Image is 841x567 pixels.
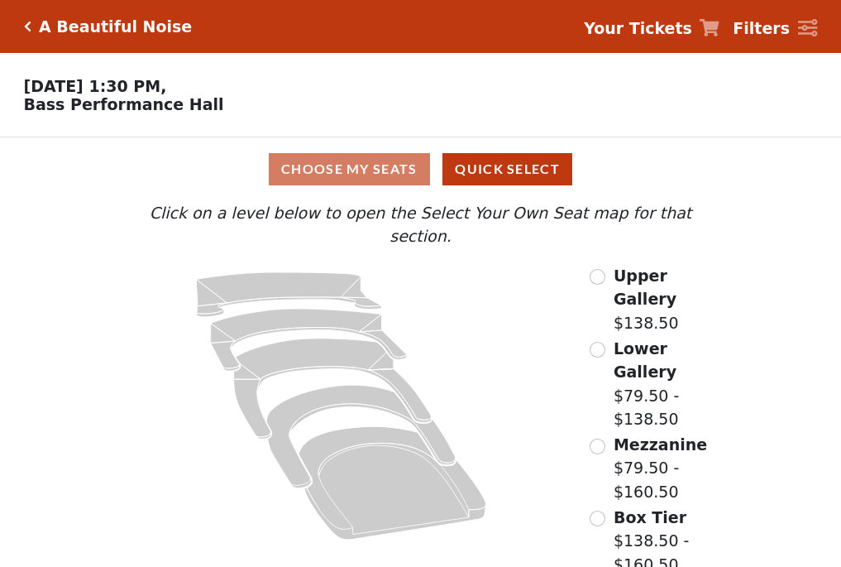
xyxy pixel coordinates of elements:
[733,17,817,41] a: Filters
[197,272,382,317] path: Upper Gallery - Seats Available: 238
[614,267,676,309] span: Upper Gallery
[614,435,707,454] span: Mezzanine
[24,21,31,32] a: Click here to go back to filters
[299,426,487,540] path: Orchestra / Parterre Circle - Seats Available: 20
[614,337,724,431] label: $79.50 - $138.50
[614,264,724,335] label: $138.50
[39,17,192,36] h5: A Beautiful Noise
[614,339,676,382] span: Lower Gallery
[117,201,724,248] p: Click on a level below to open the Select Your Own Seat map for that section.
[614,433,724,504] label: $79.50 - $160.50
[614,508,686,526] span: Box Tier
[584,17,719,41] a: Your Tickets
[211,309,407,371] path: Lower Gallery - Seats Available: 22
[733,19,790,37] strong: Filters
[584,19,692,37] strong: Your Tickets
[442,153,572,185] button: Quick Select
